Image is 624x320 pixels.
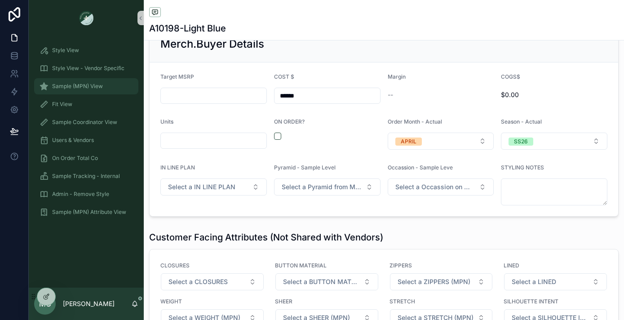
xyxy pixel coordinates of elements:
[160,262,264,269] span: CLOSURES
[34,168,138,184] a: Sample Tracking - Internal
[274,73,294,80] span: COST $
[34,96,138,112] a: Fit View
[160,298,264,305] span: WEIGHT
[52,65,124,72] span: Style View - Vendor Specific
[168,182,235,191] span: Select a IN LINE PLAN
[34,78,138,94] a: Sample (MPN) View
[160,73,194,80] span: Target MSRP
[275,298,379,305] span: SHEER
[388,73,406,80] span: Margin
[160,37,264,51] h2: Merch.Buyer Details
[274,118,305,125] span: ON ORDER?
[501,73,520,80] span: COGS$
[160,118,173,125] span: Units
[398,277,470,286] span: Select a ZIPPERS (MPN)
[34,60,138,76] a: Style View - Vendor Specific
[149,231,383,244] h1: Customer Facing Attributes (Not Shared with Vendors)
[274,178,381,196] button: Select Button
[168,277,228,286] span: Select a CLOSURES
[52,155,98,162] span: On Order Total Co
[389,262,493,269] span: ZIPPERS
[52,101,72,108] span: Fit View
[388,90,393,99] span: --
[29,36,144,232] div: scrollable content
[52,209,126,216] span: Sample (MPN) Attribute View
[160,178,267,196] button: Select Button
[52,173,120,180] span: Sample Tracking - Internal
[34,204,138,220] a: Sample (MPN) Attribute View
[63,299,115,308] p: [PERSON_NAME]
[149,22,226,35] h1: A10198-Light Blue
[34,114,138,130] a: Sample Coordinator View
[52,119,117,126] span: Sample Coordinator View
[275,262,379,269] span: BUTTON MATERIAL
[388,178,494,196] button: Select Button
[512,277,556,286] span: Select a LINED
[52,137,94,144] span: Users & Vendors
[388,133,494,150] button: Select Button
[501,118,542,125] span: Season - Actual
[501,133,607,150] button: Select Button
[514,138,528,146] div: SS26
[79,11,93,25] img: App logo
[274,164,336,171] span: Pyramid - Sample Level
[161,273,264,290] button: Select Button
[504,262,607,269] span: LINED
[34,42,138,58] a: Style View
[401,138,416,146] div: APRIL
[275,273,378,290] button: Select Button
[501,164,544,171] span: STYLING NOTES
[395,182,476,191] span: Select a Occassion on MPN Level
[52,83,103,90] span: Sample (MPN) View
[34,150,138,166] a: On Order Total Co
[34,132,138,148] a: Users & Vendors
[52,47,79,54] span: Style View
[283,277,360,286] span: Select a BUTTON MATERIAL (MPN)
[501,90,607,99] span: $0.00
[504,273,607,290] button: Select Button
[388,164,453,171] span: Occassion - Sample Leve
[390,273,493,290] button: Select Button
[52,191,109,198] span: Admin - Remove Style
[389,298,493,305] span: STRETCH
[388,118,442,125] span: Order Month - Actual
[504,298,607,305] span: SILHOUETTE INTENT
[160,164,195,171] span: IN LINE PLAN
[282,182,362,191] span: Select a Pyramid from MPN
[34,186,138,202] a: Admin - Remove Style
